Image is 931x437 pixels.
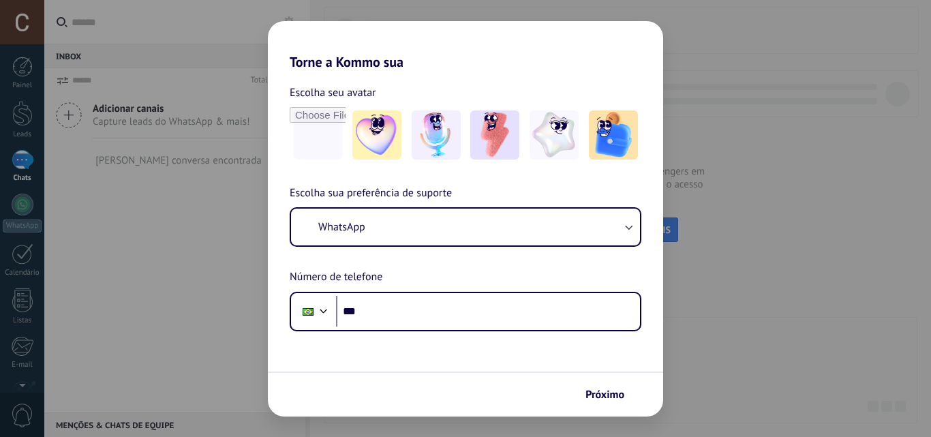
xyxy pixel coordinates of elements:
img: -3.jpeg [470,110,519,160]
span: Número de telefone [290,269,382,286]
img: -2.jpeg [412,110,461,160]
span: Escolha sua preferência de suporte [290,185,452,202]
button: WhatsApp [291,209,640,245]
button: Próximo [579,383,643,406]
span: Escolha seu avatar [290,84,376,102]
img: -5.jpeg [589,110,638,160]
h2: Torne a Kommo sua [268,21,663,70]
img: -1.jpeg [352,110,401,160]
img: -4.jpeg [530,110,579,160]
span: WhatsApp [318,220,365,234]
div: Brazil: + 55 [295,297,321,326]
span: Próximo [585,390,624,400]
